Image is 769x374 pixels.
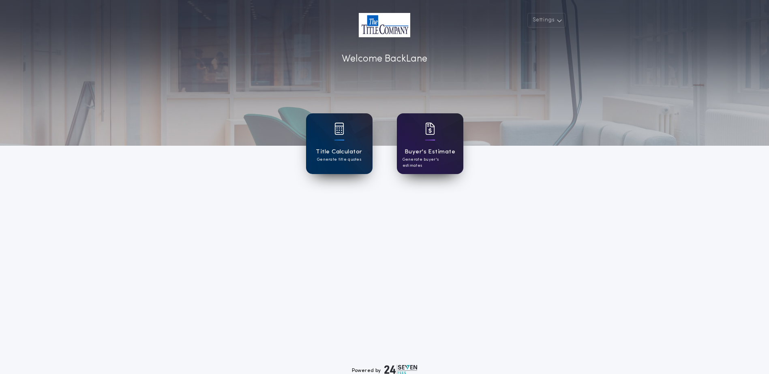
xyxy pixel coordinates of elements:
[527,13,566,28] button: Settings
[403,157,458,169] p: Generate buyer's estimates
[334,123,344,135] img: card icon
[397,113,463,174] a: card iconBuyer's EstimateGenerate buyer's estimates
[359,13,410,37] img: account-logo
[306,113,373,174] a: card iconTitle CalculatorGenerate title quotes
[405,147,455,157] h1: Buyer's Estimate
[425,123,435,135] img: card icon
[317,157,361,163] p: Generate title quotes
[342,52,427,66] p: Welcome Back Lane
[316,147,362,157] h1: Title Calculator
